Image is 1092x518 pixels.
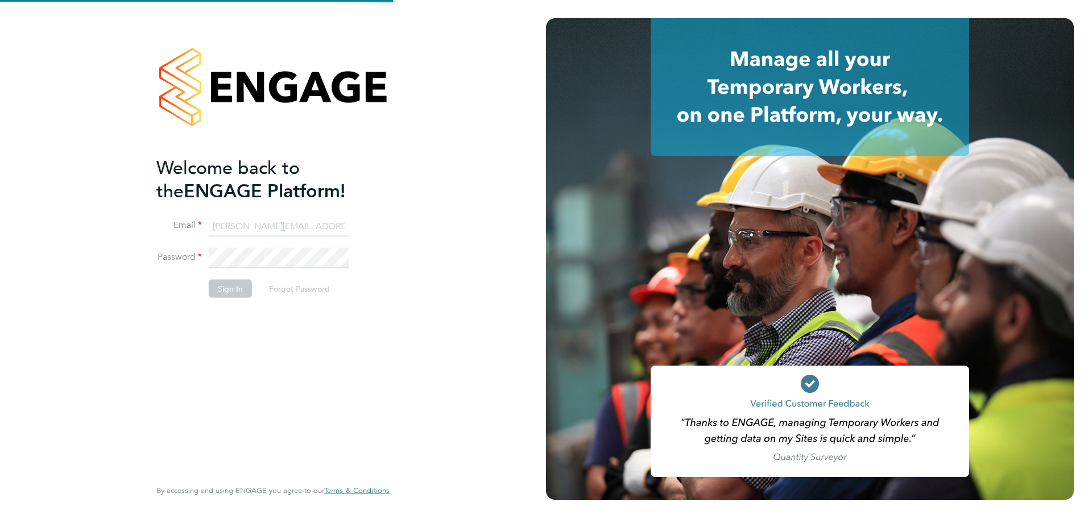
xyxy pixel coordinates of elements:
button: Forgot Password [260,280,339,298]
span: Welcome back to the [156,156,300,202]
button: Sign In [209,280,252,298]
label: Email [156,219,202,231]
input: Enter your work email... [209,216,349,237]
label: Password [156,251,202,263]
h2: ENGAGE Platform! [156,156,378,202]
span: By accessing and using ENGAGE you agree to our [156,486,390,495]
a: Terms & Conditions [324,486,390,495]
